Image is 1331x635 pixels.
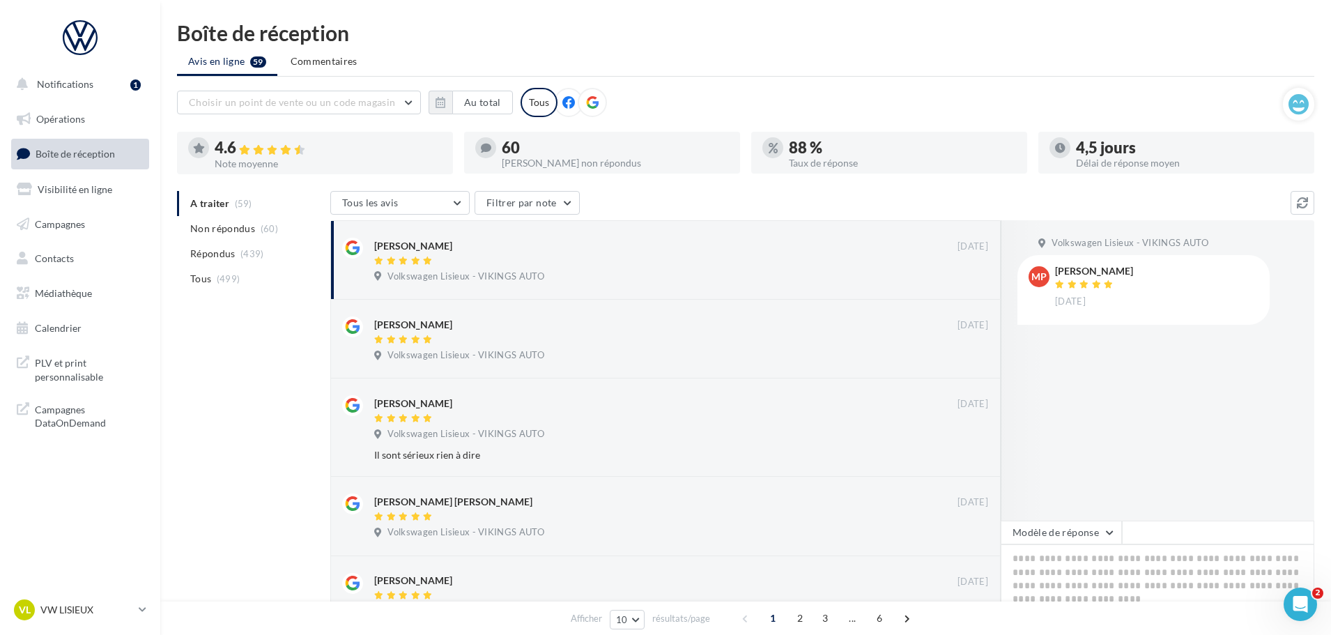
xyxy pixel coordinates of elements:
[8,244,152,273] a: Contacts
[374,448,898,462] div: Il sont sérieux rien à dire
[189,96,395,108] span: Choisir un point de vente ou un code magasin
[190,222,255,236] span: Non répondus
[215,159,442,169] div: Note moyenne
[789,607,811,629] span: 2
[8,395,152,436] a: Campagnes DataOnDemand
[387,428,544,441] span: Volkswagen Lisieux - VIKINGS AUTO
[1031,270,1047,284] span: MP
[291,55,357,67] span: Commentaires
[35,217,85,229] span: Campagnes
[610,610,645,629] button: 10
[841,607,863,629] span: ...
[957,319,988,332] span: [DATE]
[8,314,152,343] a: Calendrier
[429,91,513,114] button: Au total
[11,597,149,623] a: VL VW LISIEUX
[374,397,452,411] div: [PERSON_NAME]
[8,175,152,204] a: Visibilité en ligne
[374,495,532,509] div: [PERSON_NAME] [PERSON_NAME]
[374,239,452,253] div: [PERSON_NAME]
[521,88,557,117] div: Tous
[1052,237,1208,250] span: Volkswagen Lisieux - VIKINGS AUTO
[35,353,144,383] span: PLV et print personnalisable
[8,210,152,239] a: Campagnes
[217,273,240,284] span: (499)
[652,612,710,625] span: résultats/page
[8,105,152,134] a: Opérations
[130,79,141,91] div: 1
[19,603,31,617] span: VL
[37,78,93,90] span: Notifications
[957,496,988,509] span: [DATE]
[475,191,580,215] button: Filtrer par note
[1312,588,1323,599] span: 2
[330,191,470,215] button: Tous les avis
[1055,266,1133,276] div: [PERSON_NAME]
[40,603,133,617] p: VW LISIEUX
[8,139,152,169] a: Boîte de réception
[342,197,399,208] span: Tous les avis
[35,400,144,430] span: Campagnes DataOnDemand
[35,322,82,334] span: Calendrier
[177,91,421,114] button: Choisir un point de vente ou un code magasin
[616,614,628,625] span: 10
[38,183,112,195] span: Visibilité en ligne
[387,526,544,539] span: Volkswagen Lisieux - VIKINGS AUTO
[190,247,236,261] span: Répondus
[374,574,452,588] div: [PERSON_NAME]
[177,22,1314,43] div: Boîte de réception
[36,113,85,125] span: Opérations
[957,398,988,411] span: [DATE]
[762,607,784,629] span: 1
[374,318,452,332] div: [PERSON_NAME]
[1076,158,1303,168] div: Délai de réponse moyen
[8,279,152,308] a: Médiathèque
[387,270,544,283] span: Volkswagen Lisieux - VIKINGS AUTO
[571,612,602,625] span: Afficher
[240,248,264,259] span: (439)
[35,287,92,299] span: Médiathèque
[36,148,115,160] span: Boîte de réception
[215,140,442,156] div: 4.6
[957,576,988,588] span: [DATE]
[8,70,146,99] button: Notifications 1
[502,158,729,168] div: [PERSON_NAME] non répondus
[8,348,152,389] a: PLV et print personnalisable
[957,240,988,253] span: [DATE]
[1284,588,1317,621] iframe: Intercom live chat
[1001,521,1122,544] button: Modèle de réponse
[261,223,278,234] span: (60)
[868,607,891,629] span: 6
[387,349,544,362] span: Volkswagen Lisieux - VIKINGS AUTO
[35,252,74,264] span: Contacts
[190,272,211,286] span: Tous
[789,140,1016,155] div: 88 %
[1055,296,1086,308] span: [DATE]
[789,158,1016,168] div: Taux de réponse
[814,607,836,629] span: 3
[1076,140,1303,155] div: 4,5 jours
[502,140,729,155] div: 60
[452,91,513,114] button: Au total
